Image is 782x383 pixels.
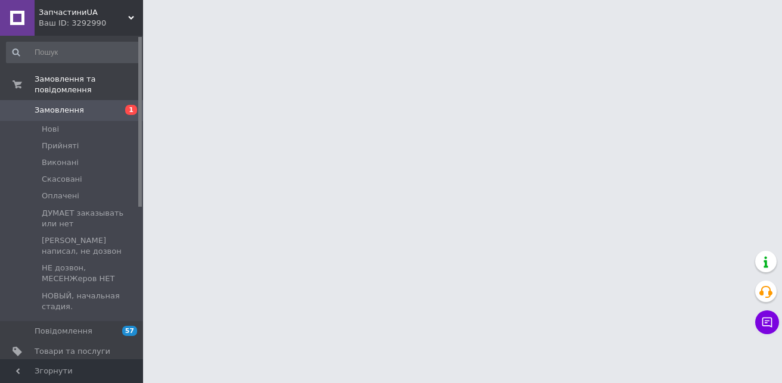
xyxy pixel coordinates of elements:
span: Прийняті [42,141,79,151]
span: НЕ дозвон, МЕСЕНЖеров НЕТ [42,263,139,284]
span: Скасовані [42,174,82,185]
span: ДУМАЕТ заказывать или нет [42,208,139,229]
span: Товари та послуги [35,346,110,357]
span: НОВЫЙ, начальная стадия. [42,291,139,312]
span: Замовлення [35,105,84,116]
span: 1 [125,105,137,115]
span: ЗапчастиниUA [39,7,128,18]
span: Замовлення та повідомлення [35,74,143,95]
span: Оплачені [42,191,79,201]
input: Пошук [6,42,141,63]
span: Нові [42,124,59,135]
button: Чат з покупцем [755,310,779,334]
span: 57 [122,326,137,336]
span: Повідомлення [35,326,92,337]
div: Ваш ID: 3292990 [39,18,143,29]
span: Виконані [42,157,79,168]
span: [PERSON_NAME] написал, не дозвон [42,235,139,257]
